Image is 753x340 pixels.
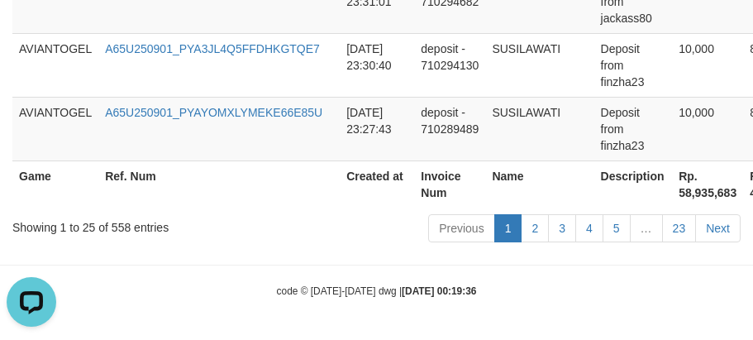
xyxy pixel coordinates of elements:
[695,214,741,242] a: Next
[594,160,673,208] th: Description
[12,33,98,97] td: AVIANTOGEL
[12,97,98,160] td: AVIANTOGEL
[277,285,477,297] small: code © [DATE]-[DATE] dwg |
[494,214,522,242] a: 1
[575,214,603,242] a: 4
[98,160,340,208] th: Ref. Num
[340,97,414,160] td: [DATE] 23:27:43
[105,106,322,119] a: A65U250901_PYAYOMXLYMEKE66E85U
[594,33,673,97] td: Deposit from finzha23
[428,214,494,242] a: Previous
[672,97,743,160] td: 10,000
[12,160,98,208] th: Game
[521,214,549,242] a: 2
[414,97,485,160] td: deposit - 710289489
[12,213,302,236] div: Showing 1 to 25 of 558 entries
[485,160,593,208] th: Name
[672,33,743,97] td: 10,000
[594,97,673,160] td: Deposit from finzha23
[414,33,485,97] td: deposit - 710294130
[662,214,697,242] a: 23
[340,160,414,208] th: Created at
[105,42,320,55] a: A65U250901_PYA3JL4Q5FFDHKGTQE7
[548,214,576,242] a: 3
[603,214,631,242] a: 5
[630,214,663,242] a: …
[485,33,593,97] td: SUSILAWATI
[414,160,485,208] th: Invoice Num
[485,97,593,160] td: SUSILAWATI
[402,285,476,297] strong: [DATE] 00:19:36
[672,160,743,208] th: Rp. 58,935,683
[340,33,414,97] td: [DATE] 23:30:40
[7,7,56,56] button: Open LiveChat chat widget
